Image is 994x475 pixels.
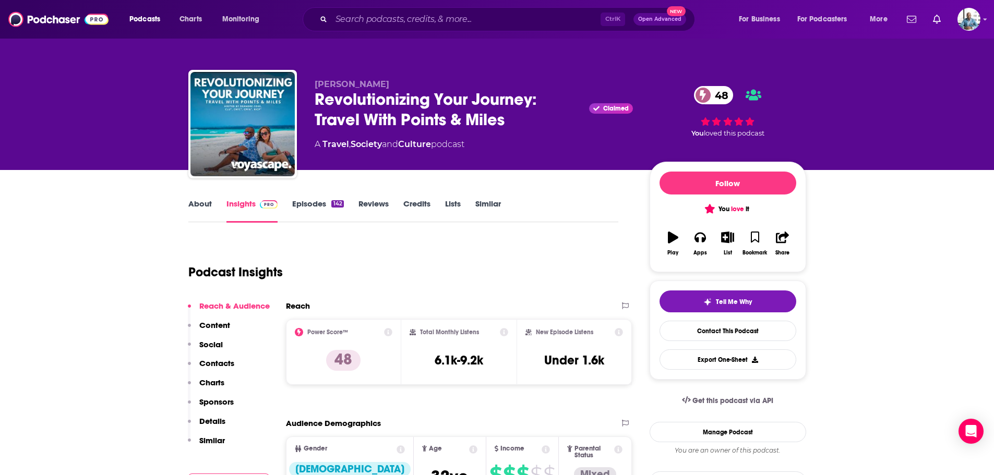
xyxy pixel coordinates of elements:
span: Ctrl K [601,13,625,26]
span: Podcasts [129,12,160,27]
p: Sponsors [199,397,234,407]
span: Gender [304,445,327,452]
h3: Under 1.6k [544,352,604,368]
span: loved this podcast [704,129,764,137]
p: Similar [199,435,225,445]
span: More [870,12,888,27]
div: Share [775,250,789,256]
span: Open Advanced [638,17,681,22]
p: Charts [199,377,224,387]
span: love [731,205,744,213]
button: open menu [215,11,273,28]
div: Play [667,250,678,256]
button: Open AdvancedNew [633,13,686,26]
button: Share [769,225,796,262]
span: You it [706,205,749,213]
a: Get this podcast via API [674,388,782,413]
h3: 6.1k-9.2k [435,352,483,368]
a: Contact This Podcast [660,321,796,341]
div: Bookmark [742,250,767,256]
span: Monitoring [222,12,259,27]
button: Reach & Audience [188,301,270,320]
button: Charts [188,377,224,397]
button: Social [188,339,223,359]
div: Search podcasts, credits, & more... [313,7,705,31]
button: Bookmark [741,225,769,262]
button: Similar [188,435,225,455]
img: tell me why sparkle [703,298,712,306]
button: Play [660,225,687,262]
a: 48 [694,86,734,104]
span: For Business [739,12,780,27]
span: Income [500,445,524,452]
div: 142 [331,200,343,208]
a: About [188,199,212,223]
span: Tell Me Why [716,298,752,306]
button: open menu [732,11,793,28]
p: Contacts [199,358,234,368]
button: Follow [660,172,796,194]
a: Episodes142 [292,199,343,223]
button: Sponsors [188,397,234,416]
span: You [691,129,704,137]
div: A podcast [315,138,464,151]
h2: Reach [286,301,310,311]
span: Charts [179,12,202,27]
h2: Power Score™ [307,328,348,336]
button: Details [188,416,225,435]
button: List [714,225,741,262]
img: Revolutionizing Your Journey: Travel With Points & Miles [190,72,295,176]
button: Contacts [188,358,234,377]
button: Export One-Sheet [660,349,796,370]
button: Show profile menu [957,8,980,31]
a: Credits [403,199,430,223]
div: You are an owner of this podcast. [650,446,806,455]
div: Open Intercom Messenger [959,419,984,444]
button: tell me why sparkleTell Me Why [660,290,796,312]
span: , [349,139,351,149]
div: 48Youloved this podcast [650,79,806,144]
button: open menu [791,11,863,28]
a: Travel [322,139,349,149]
a: Show notifications dropdown [929,10,945,28]
span: and [382,139,398,149]
a: Charts [173,11,208,28]
span: Get this podcast via API [692,396,773,405]
a: Reviews [358,199,389,223]
span: For Podcasters [797,12,847,27]
span: 48 [704,86,734,104]
a: Culture [398,139,431,149]
a: Society [351,139,382,149]
input: Search podcasts, credits, & more... [331,11,601,28]
a: Similar [475,199,501,223]
h1: Podcast Insights [188,264,283,280]
h2: Total Monthly Listens [420,328,479,336]
p: 48 [326,350,361,371]
p: Social [199,339,223,349]
a: InsightsPodchaser Pro [226,199,278,223]
span: [PERSON_NAME] [315,79,389,89]
h2: Audience Demographics [286,418,381,428]
button: Content [188,320,230,339]
span: Claimed [603,106,629,111]
img: Podchaser - Follow, Share and Rate Podcasts [8,9,109,29]
button: You love it [660,199,796,219]
a: Manage Podcast [650,422,806,442]
h2: New Episode Listens [536,328,593,336]
img: User Profile [957,8,980,31]
p: Details [199,416,225,426]
div: Apps [693,250,707,256]
button: open menu [122,11,174,28]
button: open menu [863,11,901,28]
div: List [724,250,732,256]
a: Lists [445,199,461,223]
p: Content [199,320,230,330]
span: New [667,6,686,16]
img: Podchaser Pro [260,200,278,209]
button: Apps [687,225,714,262]
a: Show notifications dropdown [903,10,920,28]
span: Logged in as BoldlyGo [957,8,980,31]
span: Age [429,445,442,452]
span: Parental Status [574,445,613,459]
